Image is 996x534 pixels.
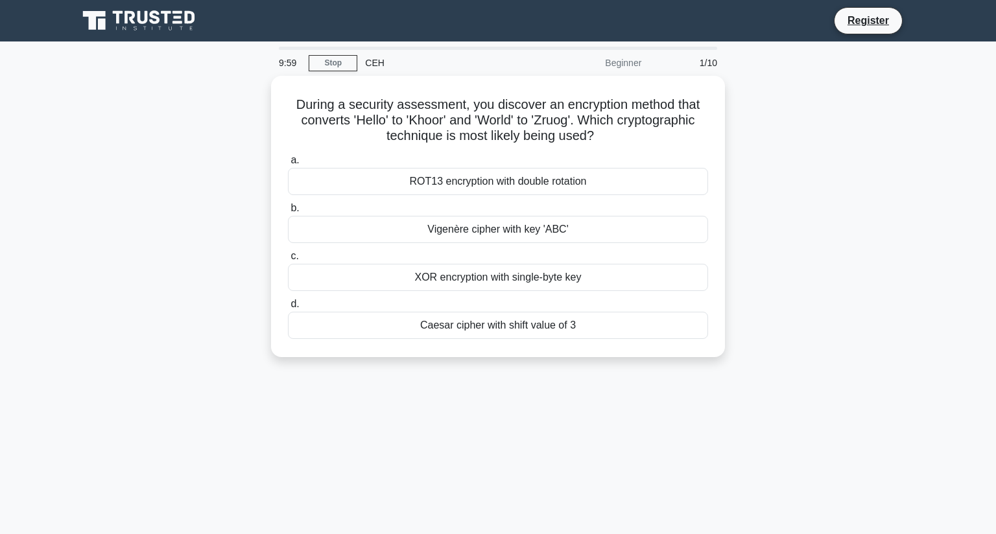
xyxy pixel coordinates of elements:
a: Stop [309,55,357,71]
span: a. [290,154,299,165]
div: Caesar cipher with shift value of 3 [288,312,708,339]
span: b. [290,202,299,213]
div: 1/10 [649,50,725,76]
div: XOR encryption with single-byte key [288,264,708,291]
div: Beginner [536,50,649,76]
div: Vigenère cipher with key 'ABC' [288,216,708,243]
span: c. [290,250,298,261]
div: 9:59 [271,50,309,76]
div: CEH [357,50,536,76]
div: ROT13 encryption with double rotation [288,168,708,195]
h5: During a security assessment, you discover an encryption method that converts 'Hello' to 'Khoor' ... [287,97,709,145]
a: Register [840,12,897,29]
span: d. [290,298,299,309]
